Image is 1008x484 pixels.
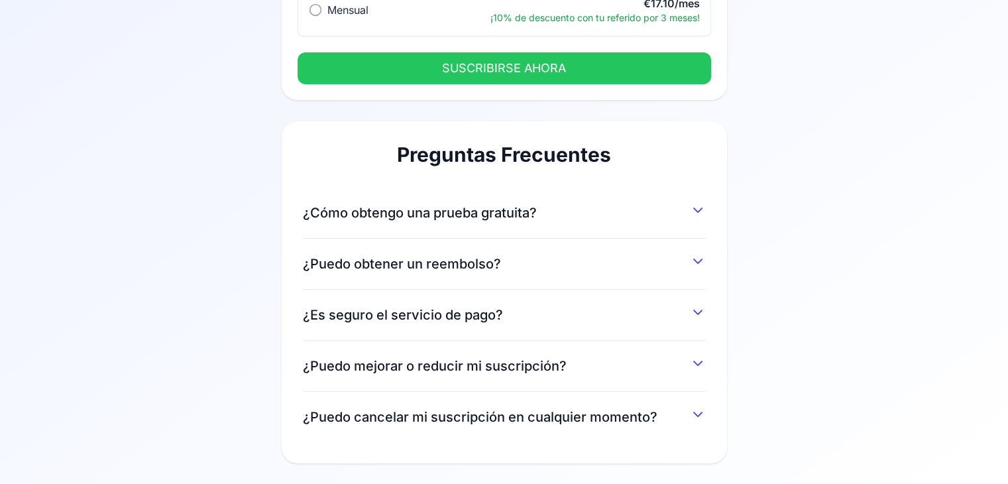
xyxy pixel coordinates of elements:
[303,249,706,273] button: ¿Puedo obtener un reembolso?
[303,300,706,324] button: ¿Es seguro el servicio de pago?
[303,204,537,222] span: ¿Cómo obtengo una prueba gratuita?
[303,143,706,166] h2: Preguntas Frecuentes
[490,11,700,25] div: ¡10% de descuento con tu referido por 3 meses!
[303,402,706,426] button: ¿Puedo cancelar mi suscripción en cualquier momento?
[303,351,706,375] button: ¿Puedo mejorar o reducir mi suscripción?
[303,408,657,426] span: ¿Puedo cancelar mi suscripción en cualquier momento?
[303,306,503,324] span: ¿Es seguro el servicio de pago?
[303,255,501,273] span: ¿Puedo obtener un reembolso?
[303,198,706,222] button: ¿Cómo obtengo una prueba gratuita?
[327,3,368,17] span: Mensual
[303,357,567,375] span: ¿Puedo mejorar o reducir mi suscripción?
[298,52,711,84] button: SUSCRIBIRSE AHORA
